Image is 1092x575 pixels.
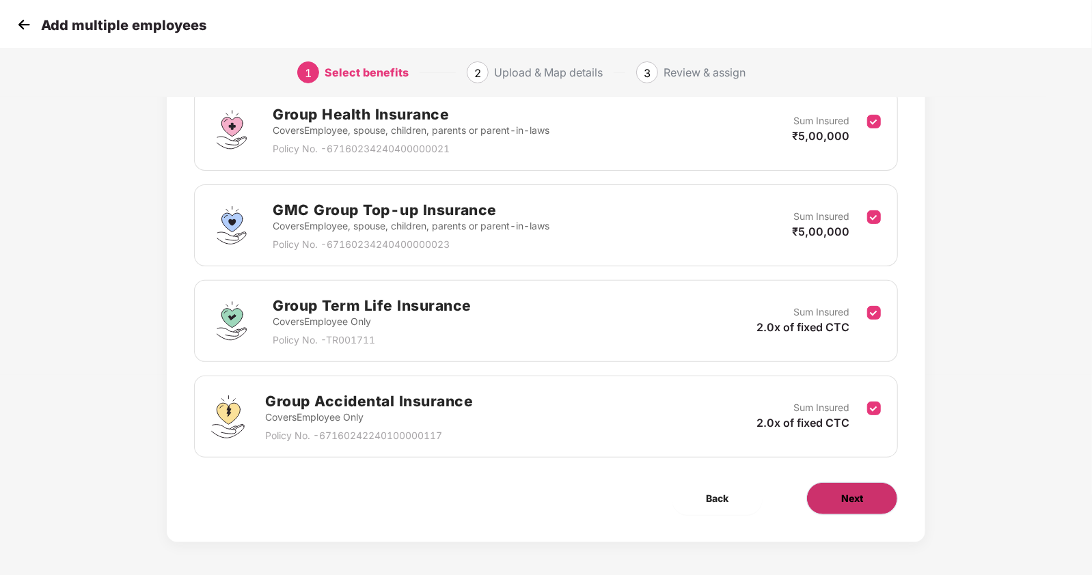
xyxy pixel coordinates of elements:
[793,305,849,320] p: Sum Insured
[664,61,746,83] div: Review & assign
[273,103,549,126] h2: Group Health Insurance
[211,109,252,150] img: svg+xml;base64,PHN2ZyBpZD0iR3JvdXBfSGVhbHRoX0luc3VyYW5jZSIgZGF0YS1uYW1lPSJHcm91cCBIZWFsdGggSW5zdX...
[265,390,473,412] h2: Group Accidental Insurance
[273,141,549,156] p: Policy No. - 67160234240400000021
[806,482,898,515] button: Next
[273,314,472,329] p: Covers Employee Only
[793,113,849,128] p: Sum Insured
[793,209,849,224] p: Sum Insured
[273,199,549,221] h2: GMC Group Top-up Insurance
[841,491,863,506] span: Next
[273,333,472,348] p: Policy No. - TR001711
[265,410,473,425] p: Covers Employee Only
[273,219,549,234] p: Covers Employee, spouse, children, parents or parent-in-laws
[305,66,312,80] span: 1
[273,123,549,138] p: Covers Employee, spouse, children, parents or parent-in-laws
[706,491,728,506] span: Back
[325,61,409,83] div: Select benefits
[494,61,603,83] div: Upload & Map details
[273,294,472,317] h2: Group Term Life Insurance
[672,482,763,515] button: Back
[14,14,34,35] img: svg+xml;base64,PHN2ZyB4bWxucz0iaHR0cDovL3d3dy53My5vcmcvMjAwMC9zdmciIHdpZHRoPSIzMCIgaGVpZ2h0PSIzMC...
[756,320,849,334] span: 2.0x of fixed CTC
[792,129,849,143] span: ₹5,00,000
[792,225,849,238] span: ₹5,00,000
[756,416,849,430] span: 2.0x of fixed CTC
[793,400,849,415] p: Sum Insured
[474,66,481,80] span: 2
[265,428,473,443] p: Policy No. - 67160242240100000117
[41,17,206,33] p: Add multiple employees
[211,395,245,438] img: svg+xml;base64,PHN2ZyB4bWxucz0iaHR0cDovL3d3dy53My5vcmcvMjAwMC9zdmciIHdpZHRoPSI0OS4zMjEiIGhlaWdodD...
[211,300,252,341] img: svg+xml;base64,PHN2ZyBpZD0iR3JvdXBfVGVybV9MaWZlX0luc3VyYW5jZSIgZGF0YS1uYW1lPSJHcm91cCBUZXJtIExpZm...
[644,66,651,80] span: 3
[273,237,549,252] p: Policy No. - 67160234240400000023
[211,205,252,246] img: svg+xml;base64,PHN2ZyBpZD0iU3VwZXJfVG9wLXVwX0luc3VyYW5jZSIgZGF0YS1uYW1lPSJTdXBlciBUb3AtdXAgSW5zdX...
